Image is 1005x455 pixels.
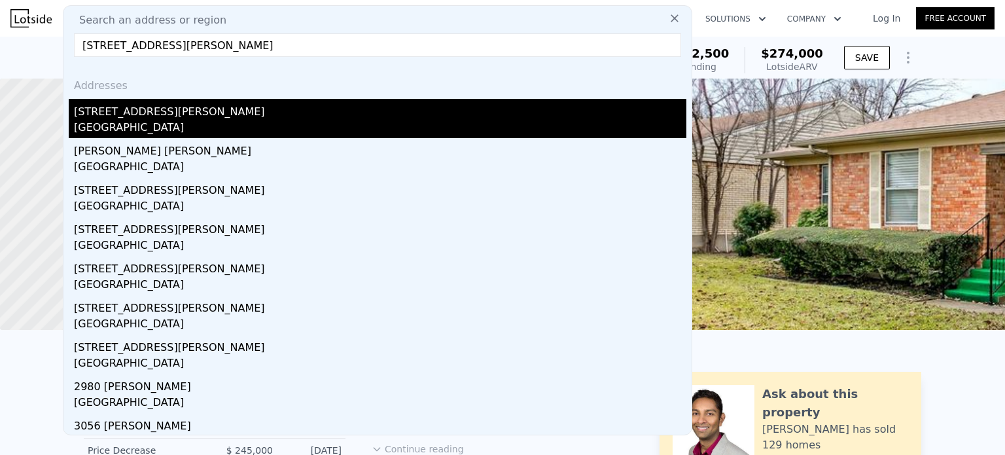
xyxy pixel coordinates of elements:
[74,33,681,57] input: Enter an address, city, region, neighborhood or zip code
[74,138,686,159] div: [PERSON_NAME] [PERSON_NAME]
[74,256,686,277] div: [STREET_ADDRESS][PERSON_NAME]
[74,295,686,316] div: [STREET_ADDRESS][PERSON_NAME]
[74,316,686,335] div: [GEOGRAPHIC_DATA]
[69,12,226,28] span: Search an address or region
[74,277,686,295] div: [GEOGRAPHIC_DATA]
[74,335,686,355] div: [STREET_ADDRESS][PERSON_NAME]
[10,9,52,27] img: Lotside
[74,120,686,138] div: [GEOGRAPHIC_DATA]
[74,395,686,413] div: [GEOGRAPHIC_DATA]
[857,12,916,25] a: Log In
[916,7,995,29] a: Free Account
[74,177,686,198] div: [STREET_ADDRESS][PERSON_NAME]
[761,60,823,73] div: Lotside ARV
[762,422,908,453] div: [PERSON_NAME] has sold 129 homes
[762,385,908,422] div: Ask about this property
[74,238,686,256] div: [GEOGRAPHIC_DATA]
[667,46,730,60] span: $242,500
[74,198,686,217] div: [GEOGRAPHIC_DATA]
[74,374,686,395] div: 2980 [PERSON_NAME]
[74,413,686,434] div: 3056 [PERSON_NAME]
[895,45,921,71] button: Show Options
[74,434,686,452] div: [GEOGRAPHIC_DATA]
[844,46,890,69] button: SAVE
[74,355,686,374] div: [GEOGRAPHIC_DATA]
[74,217,686,238] div: [STREET_ADDRESS][PERSON_NAME]
[74,99,686,120] div: [STREET_ADDRESS][PERSON_NAME]
[74,159,686,177] div: [GEOGRAPHIC_DATA]
[667,60,730,73] div: Pending
[69,67,686,99] div: Addresses
[777,7,852,31] button: Company
[695,7,777,31] button: Solutions
[761,46,823,60] span: $274,000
